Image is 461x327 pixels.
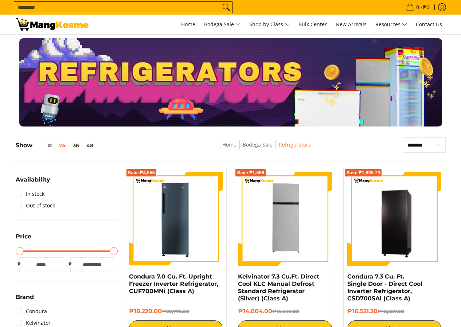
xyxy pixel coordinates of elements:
span: ₱ [67,261,74,268]
a: In stock [16,188,44,200]
h6: ₱16,521.30 [347,308,441,315]
a: Refrigerators [279,141,311,148]
del: ₱18,357.00 [378,308,404,314]
button: 12 [32,143,55,148]
span: ₱0 [422,5,430,10]
a: Resources [372,15,411,34]
a: Home [222,141,237,148]
del: ₱15,560.00 [272,308,299,314]
a: Home [177,15,199,34]
a: Kelvinator 7.3 Cu.Ft. Direct Cool KLC Manual Defrost Standard Refrigerator (Silver) (Class A) [238,273,319,302]
h6: ₱18,220.00 [129,308,223,315]
summary: Open [16,294,34,305]
span: Save ₱1,835.70 [346,171,380,175]
button: Search [220,2,232,13]
span: Bulk Center [298,21,327,28]
span: Shop by Class [249,20,290,29]
del: ₱22,775.00 [162,308,190,314]
span: Price [16,234,31,240]
a: Bodega Sale [200,15,244,34]
span: • [404,3,431,11]
button: 36 [69,143,83,148]
img: Condura 7.0 Cu. Ft. Upright Freezer Inverter Refrigerator, CUF700MNi (Class A) [129,172,223,266]
h6: ₱14,004.00 [238,308,332,315]
img: Bodega Sale Refrigerator l Mang Kosme: Home Appliances Warehouse Sale [16,18,89,31]
nav: Breadcrumbs [169,140,364,157]
a: Bulk Center [295,15,331,34]
span: New Arrivals [336,21,367,28]
span: 0 [415,5,420,10]
a: Shop by Class [246,15,293,34]
h5: Show [16,142,97,149]
a: Out of stock [16,200,55,211]
span: Brand [16,294,34,300]
img: Condura 7.3 Cu. Ft. Single Door - Direct Cool Inverter Refrigerator, CSD700SAi (Class A) [347,173,441,265]
span: Resources [375,20,407,29]
span: Contact Us [416,21,442,28]
a: Condura [16,305,47,317]
a: Condura 7.3 Cu. Ft. Single Door - Direct Cool Inverter Refrigerator, CSD700SAi (Class A) [347,273,422,302]
a: Condura 7.0 Cu. Ft. Upright Freezer Inverter Refrigerator, CUF700MNi (Class A) [129,273,218,295]
a: Contact Us [412,15,446,34]
span: Save ₱4,555 [128,171,155,175]
a: Bodega Sale [243,141,273,148]
span: ₱ [16,261,23,268]
span: Save ₱1,556 [237,171,264,175]
span: Home [181,21,195,28]
summary: Open [16,177,50,188]
img: Kelvinator 7.3 Cu.Ft. Direct Cool KLC Manual Defrost Standard Refrigerator (Silver) (Class A) [238,172,332,266]
button: 48 [83,143,97,148]
button: 24 [55,143,69,148]
nav: Main Menu [96,15,446,34]
a: New Arrivals [332,15,370,34]
span: Bodega Sale [204,20,241,29]
span: Availability [16,177,50,183]
summary: Open [16,234,31,245]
